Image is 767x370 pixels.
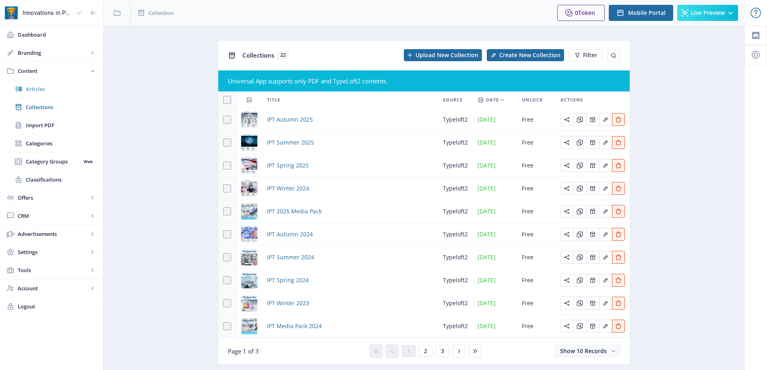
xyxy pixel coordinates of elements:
a: Edit page [599,253,612,260]
span: Token [578,9,595,17]
td: typeloft2 [438,269,473,292]
a: Edit page [599,184,612,192]
span: Collections [26,103,95,111]
span: 1 [407,348,410,354]
span: IPT Spring 2024 [267,275,309,285]
td: typeloft2 [438,154,473,177]
span: 3 [441,348,444,354]
span: Dashboard [18,31,97,39]
a: Categories [8,134,95,152]
td: Free [517,223,556,246]
a: IPT Winter 2023 [267,298,309,308]
button: Filter [569,49,602,61]
a: Edit page [560,138,573,146]
a: Edit page [599,207,612,215]
td: Free [517,269,556,292]
a: Edit page [586,276,599,283]
button: 1 [402,345,416,357]
td: typeloft2 [438,292,473,315]
td: Free [517,246,556,269]
app-collection-view: Collections [218,40,630,364]
a: Edit page [560,207,573,215]
td: Free [517,131,556,154]
a: Edit page [612,322,625,329]
td: [DATE] [473,292,517,315]
span: Title [267,95,280,105]
span: IPT Summer 2024 [267,252,314,262]
a: New page [482,49,564,61]
img: 92918336-cf80-4770-8fe8-d358c93a1fc0.jpg [241,180,257,196]
span: Unlock [522,95,543,105]
span: Upload New Collection [416,52,478,58]
img: 8a81b14d-e0a5-44f1-9acc-8bfb84705579.jpg [241,295,257,311]
span: Collections [242,51,274,59]
td: [DATE] [473,315,517,338]
a: Edit page [586,161,599,169]
span: Classifications [26,176,95,184]
a: IPT 2025 Media Pack [267,207,322,216]
td: Free [517,108,556,131]
td: Free [517,200,556,223]
a: Edit page [586,230,599,238]
td: [DATE] [473,246,517,269]
a: Edit page [573,253,586,260]
a: Edit page [586,115,599,123]
a: Edit page [573,138,586,146]
a: Edit page [573,207,586,215]
a: Edit page [560,276,573,283]
button: Live Preview [677,5,738,21]
td: Free [517,154,556,177]
a: Edit page [599,322,612,329]
button: 0Token [557,5,605,21]
td: Free [517,177,556,200]
a: IPT Summer 2025 [267,138,314,147]
a: Edit page [560,253,573,260]
img: app-icon.png [5,6,18,19]
a: Edit page [560,299,573,306]
button: Create New Collection [487,49,564,61]
a: Edit page [612,184,625,192]
a: IPT Spring 2025 [267,161,309,170]
span: Show 10 Records [560,347,607,355]
a: Edit page [586,207,599,215]
button: 3 [436,345,449,357]
a: Edit page [612,230,625,238]
a: Edit page [599,138,612,146]
a: Edit page [612,115,625,123]
span: Advertisements [18,230,89,238]
a: Edit page [573,322,586,329]
a: Edit page [560,115,573,123]
nb-badge: Web [81,157,95,165]
td: typeloft2 [438,223,473,246]
span: Content [18,67,89,75]
td: Free [517,315,556,338]
span: Collection [149,9,174,17]
a: Edit page [612,276,625,283]
a: Edit page [573,161,586,169]
span: IPT Media Pack 2024 [267,321,322,331]
a: Edit page [573,299,586,306]
span: Mobile Portal [628,10,666,16]
img: 0755a4d6-3db0-4c8c-ac25-cb9fb827b964.jpg [241,318,257,334]
span: Create New Collection [499,52,560,58]
span: Offers [18,194,89,202]
span: Articles [26,85,95,93]
a: Edit page [599,276,612,283]
a: IPT Autumn 2024 [267,229,313,239]
span: Filter [583,52,597,58]
td: Free [517,292,556,315]
img: baea0d0c-356c-491f-89e4-23224650399f.jpg [241,203,257,219]
button: Upload New Collection [404,49,482,61]
a: Edit page [573,184,586,192]
span: Import PDF [26,121,95,129]
a: Articles [8,80,95,98]
td: typeloft2 [438,177,473,200]
img: d5addfa9-f89c-494c-9809-3c53db20bec6.jpg [241,112,257,128]
td: [DATE] [473,269,517,292]
a: Edit page [560,184,573,192]
span: Logout [18,302,97,310]
img: 02481de8-b067-464f-8496-abb6b7533f9c.jpg [241,157,257,174]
